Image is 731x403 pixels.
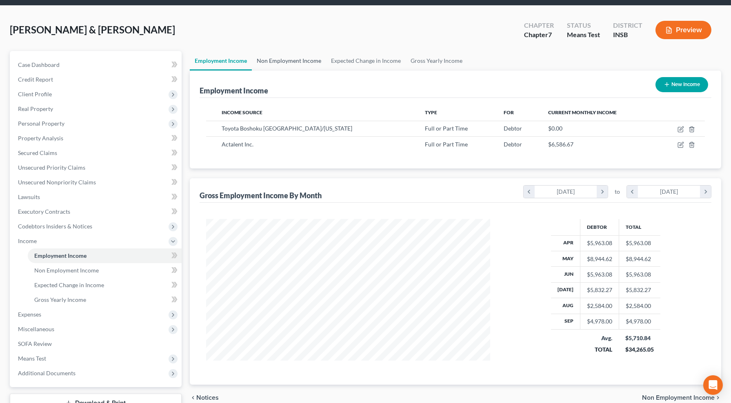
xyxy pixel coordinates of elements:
[627,186,638,198] i: chevron_left
[504,125,522,132] span: Debtor
[18,311,41,318] span: Expenses
[551,282,580,298] th: [DATE]
[524,186,535,198] i: chevron_left
[524,21,554,30] div: Chapter
[587,302,612,310] div: $2,584.00
[28,278,182,292] a: Expected Change in Income
[548,109,617,115] span: Current Monthly Income
[222,141,253,148] span: Actalent Inc.
[222,109,262,115] span: Income Source
[11,58,182,72] a: Case Dashboard
[18,91,52,97] span: Client Profile
[587,286,612,294] div: $5,832.27
[425,141,468,148] span: Full or Part Time
[34,296,86,303] span: Gross Yearly Income
[406,51,467,71] a: Gross Yearly Income
[18,135,63,142] span: Property Analysis
[548,125,562,132] span: $0.00
[11,175,182,190] a: Unsecured Nonpriority Claims
[252,51,326,71] a: Non Employment Income
[18,355,46,362] span: Means Test
[551,251,580,266] th: May
[18,105,53,112] span: Real Property
[11,72,182,87] a: Credit Report
[34,252,87,259] span: Employment Income
[18,76,53,83] span: Credit Report
[28,263,182,278] a: Non Employment Income
[587,345,612,354] div: TOTAL
[18,223,92,230] span: Codebtors Insiders & Notices
[535,186,597,198] div: [DATE]
[18,370,76,376] span: Additional Documents
[190,394,219,401] button: chevron_left Notices
[613,21,642,30] div: District
[18,61,60,68] span: Case Dashboard
[703,375,723,395] div: Open Intercom Messenger
[200,190,322,200] div: Gross Employment Income By Month
[548,31,552,38] span: 7
[615,188,620,196] span: to
[642,394,721,401] button: Non Employment Income chevron_right
[567,30,600,40] div: Means Test
[619,298,660,314] td: $2,584.00
[625,334,654,342] div: $5,710.84
[18,149,57,156] span: Secured Claims
[28,248,182,263] a: Employment Income
[326,51,406,71] a: Expected Change in Income
[18,193,40,200] span: Lawsuits
[425,125,468,132] span: Full or Part Time
[597,186,608,198] i: chevron_right
[190,51,252,71] a: Employment Income
[18,325,54,332] span: Miscellaneous
[551,267,580,282] th: Jun
[580,219,619,235] th: Debtor
[587,317,612,325] div: $4,978.00
[619,251,660,266] td: $8,944.62
[18,237,37,244] span: Income
[11,131,182,146] a: Property Analysis
[524,30,554,40] div: Chapter
[567,21,600,30] div: Status
[642,394,715,401] span: Non Employment Income
[619,314,660,329] td: $4,978.00
[18,208,70,215] span: Executory Contracts
[587,270,612,279] div: $5,963.08
[11,190,182,204] a: Lawsuits
[18,164,85,171] span: Unsecured Priority Claims
[587,239,612,247] div: $5,963.08
[551,298,580,314] th: Aug
[190,394,196,401] i: chevron_left
[18,120,64,127] span: Personal Property
[700,186,711,198] i: chevron_right
[18,179,96,186] span: Unsecured Nonpriority Claims
[504,141,522,148] span: Debtor
[11,160,182,175] a: Unsecured Priority Claims
[11,204,182,219] a: Executory Contracts
[34,281,104,288] span: Expected Change in Income
[10,24,175,35] span: [PERSON_NAME] & [PERSON_NAME]
[11,337,182,351] a: SOFA Review
[34,267,99,274] span: Non Employment Income
[655,21,711,39] button: Preview
[11,146,182,160] a: Secured Claims
[28,292,182,307] a: Gross Yearly Income
[638,186,700,198] div: [DATE]
[504,109,514,115] span: For
[196,394,219,401] span: Notices
[425,109,437,115] span: Type
[18,340,52,347] span: SOFA Review
[625,345,654,354] div: $34,265.05
[200,86,268,95] div: Employment Income
[587,255,612,263] div: $8,944.62
[587,334,612,342] div: Avg.
[222,125,352,132] span: Toyota Boshoku [GEOGRAPHIC_DATA]/[US_STATE]
[619,267,660,282] td: $5,963.08
[619,282,660,298] td: $5,832.27
[551,235,580,251] th: Apr
[655,77,708,92] button: New Income
[619,235,660,251] td: $5,963.08
[551,314,580,329] th: Sep
[619,219,660,235] th: Total
[715,394,721,401] i: chevron_right
[548,141,573,148] span: $6,586.67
